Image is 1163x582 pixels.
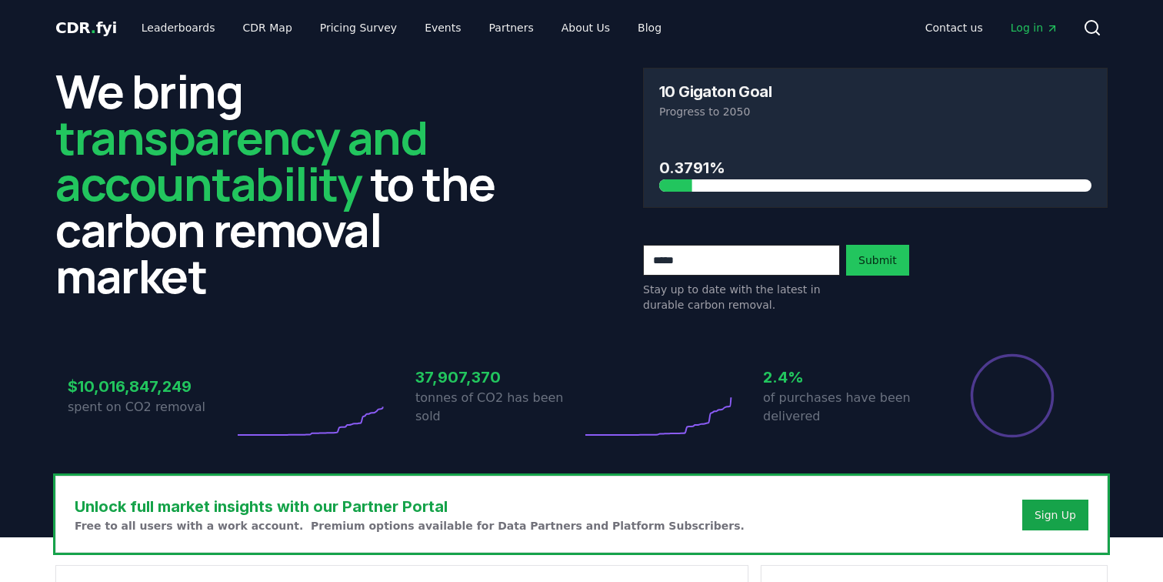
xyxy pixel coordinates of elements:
[129,14,228,42] a: Leaderboards
[643,282,840,313] p: Stay up to date with the latest in durable carbon removal.
[55,18,117,37] span: CDR fyi
[415,389,581,426] p: tonnes of CO2 has been sold
[412,14,473,42] a: Events
[913,14,1071,42] nav: Main
[75,518,745,533] p: Free to all users with a work account. Premium options available for Data Partners and Platform S...
[91,18,96,37] span: .
[68,375,234,398] h3: $10,016,847,249
[1022,500,1088,530] button: Sign Up
[998,14,1071,42] a: Log in
[308,14,409,42] a: Pricing Survey
[763,366,929,389] h3: 2.4%
[763,389,929,426] p: of purchases have been delivered
[75,495,745,518] h3: Unlock full market insights with our Partner Portal
[969,353,1055,439] div: Percentage of sales delivered
[231,14,305,42] a: CDR Map
[55,17,117,38] a: CDR.fyi
[913,14,995,42] a: Contact us
[659,104,1091,119] p: Progress to 2050
[1011,20,1058,35] span: Log in
[1035,507,1076,523] a: Sign Up
[55,68,520,299] h2: We bring to the carbon removal market
[549,14,622,42] a: About Us
[129,14,674,42] nav: Main
[659,156,1091,179] h3: 0.3791%
[846,245,909,276] button: Submit
[415,366,581,389] h3: 37,907,370
[477,14,546,42] a: Partners
[659,84,771,99] h3: 10 Gigaton Goal
[625,14,674,42] a: Blog
[68,398,234,416] p: spent on CO2 removal
[55,105,427,215] span: transparency and accountability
